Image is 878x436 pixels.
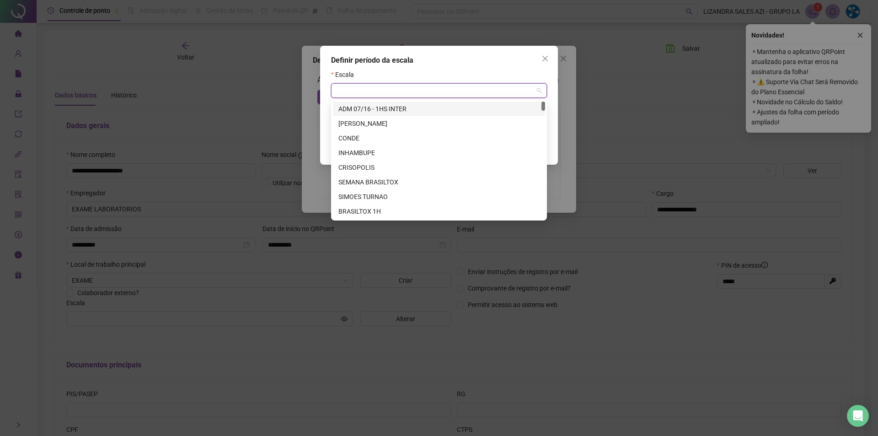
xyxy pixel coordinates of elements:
div: SEMANA BRASILTOX [333,175,545,189]
div: CRISOPOLIS [338,162,540,172]
button: Close [538,51,552,66]
div: CONDE [338,133,540,143]
div: CRISOPOLIS [333,160,545,175]
div: ADM 07/16 - 1HS INTER [338,104,540,114]
span: close [541,55,549,62]
label: Escala [331,70,360,80]
div: BRASILTOX 1H [333,204,545,219]
div: SEMANA BRASILTOX [338,177,540,187]
div: [PERSON_NAME] [338,118,540,129]
div: Definir período da escala [331,55,547,66]
div: SIMOES TURNAO [338,192,540,202]
div: SIMOES TURNAO [333,189,545,204]
div: INHAMBUPE [338,148,540,158]
div: ADM 07/16 - 1HS INTER [333,102,545,116]
div: INHAMBUPE [333,145,545,160]
div: CONDE [333,131,545,145]
div: Open Intercom Messenger [847,405,869,427]
div: BRASILTOX 1H [338,206,540,216]
div: SIMOES FILHO [333,116,545,131]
